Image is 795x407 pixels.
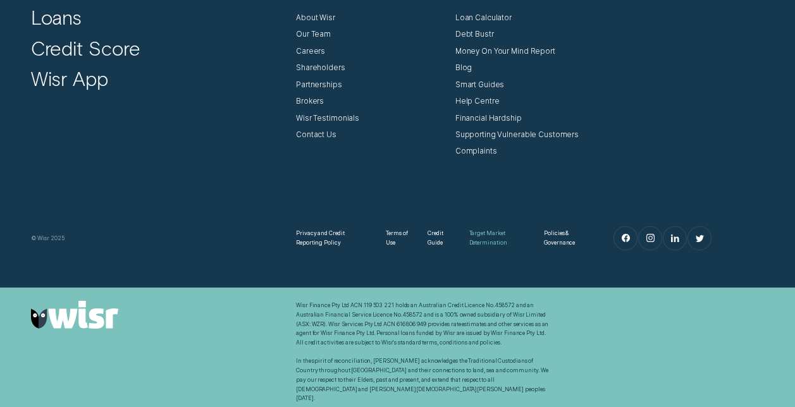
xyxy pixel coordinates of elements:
a: Partnerships [296,80,342,90]
a: Credit Score [31,36,140,60]
a: LinkedIn [663,227,686,249]
a: Contact Us [296,130,336,140]
a: Our Team [296,30,331,39]
a: Privacy and Credit Reporting Policy [296,229,369,247]
a: Smart Guides [455,80,505,90]
a: Facebook [614,227,636,249]
a: Shareholders [296,63,345,73]
a: Terms of Use [386,229,411,247]
a: Careers [296,47,325,56]
a: Policies & Governance [544,229,588,247]
div: Wisr Finance Pty Ltd ACN 119 503 221 holds an Australian Credit Licence No. 458572 and an Austral... [296,301,552,403]
a: Credit Guide [428,229,452,247]
a: Loans [31,5,82,29]
a: Twitter [688,227,710,249]
div: © Wisr 2025 [26,234,291,243]
a: Debt Bustr [455,30,494,39]
img: Wisr [31,301,118,329]
a: Complaints [455,147,497,156]
a: Brokers [296,97,324,106]
a: Supporting Vulnerable Customers [455,130,579,140]
a: About Wisr [296,13,335,23]
a: Blog [455,63,472,73]
a: Instagram [639,227,661,249]
a: Help Centre [455,97,500,106]
a: Wisr Testimonials [296,114,359,123]
a: Loan Calculator [455,13,512,23]
a: Wisr App [31,66,108,90]
a: Money On Your Mind Report [455,47,555,56]
a: Financial Hardship [455,114,522,123]
a: Target Market Determination [469,229,527,247]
